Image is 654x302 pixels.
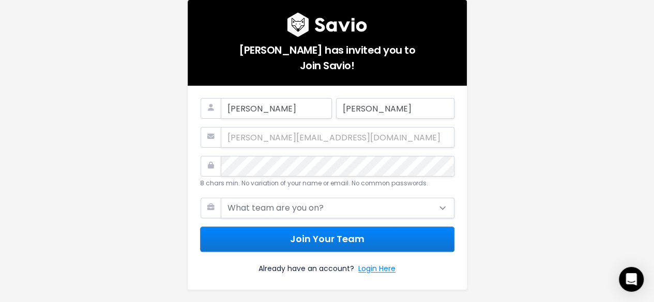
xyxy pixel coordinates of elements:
[287,12,367,37] img: logo600x187.a314fd40982d.png
[200,252,454,277] div: Already have an account?
[200,37,454,73] h5: [PERSON_NAME] has invited you to Join Savio!
[358,262,396,277] a: Login Here
[436,160,448,172] keeper-lock: Open Keeper Popup
[336,98,454,119] input: Last Name
[434,102,447,115] keeper-lock: Open Keeper Popup
[619,267,644,292] div: Open Intercom Messenger
[200,179,428,187] small: 8 chars min. No variation of your name or email. No common passwords.
[221,98,332,119] input: First Name
[316,102,328,115] keeper-lock: Open Keeper Popup
[200,227,454,252] button: Join Your Team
